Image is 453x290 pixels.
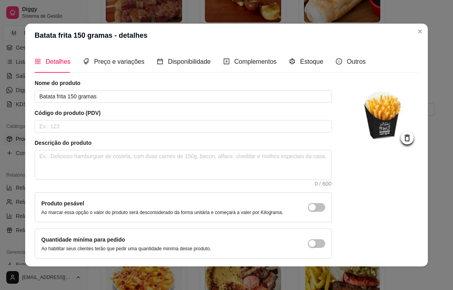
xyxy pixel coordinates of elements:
span: appstore [35,58,41,65]
span: calendar [157,58,163,65]
span: plus-square [223,58,230,65]
p: Ao habilitar seus clientes terão que pedir uma quantidade miníma desse produto. [41,246,211,252]
span: Estoque [300,58,323,65]
span: Complementos [234,58,277,65]
button: Close [414,25,426,38]
span: Detalhes [46,58,70,65]
span: code-sandbox [289,58,295,65]
p: Ao marcar essa opção o valor do produto será desconsiderado da forma unitária e começará a valer ... [41,209,283,216]
input: Ex.: Hamburguer de costela [35,90,332,103]
input: Ex.: 123 [35,120,332,133]
span: info-circle [336,58,342,65]
article: Nome do produto [35,79,332,87]
img: logo da loja [348,79,418,150]
span: Preço e variações [94,58,144,65]
header: Batata frita 150 gramas - detalhes [25,24,428,47]
article: Código do produto (PDV) [35,109,332,117]
span: Outros [347,58,366,65]
article: Descrição do produto [35,139,332,147]
span: Disponibilidade [168,58,211,65]
span: tags [83,58,89,65]
label: Quantidade miníma para pedido [41,236,125,243]
label: Produto pesável [41,200,84,207]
